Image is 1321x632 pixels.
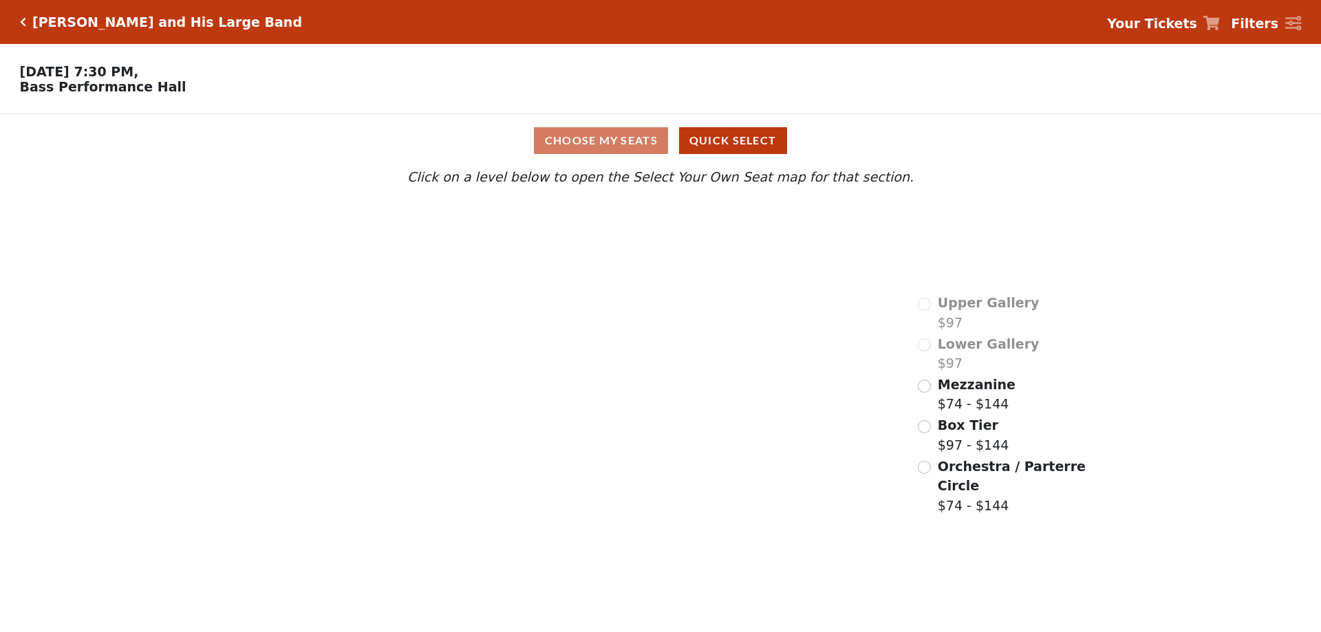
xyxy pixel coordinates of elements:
label: $97 [938,334,1040,373]
a: Filters [1231,14,1301,34]
path: Upper Gallery - Seats Available: 0 [327,212,595,276]
a: Click here to go back to filters [20,17,26,27]
path: Lower Gallery - Seats Available: 0 [347,264,631,354]
span: Orchestra / Parterre Circle [938,459,1086,494]
a: Your Tickets [1107,14,1220,34]
span: Lower Gallery [938,336,1040,351]
label: $74 - $144 [938,457,1088,516]
span: Box Tier [938,417,998,433]
label: $97 [938,293,1040,332]
label: $74 - $144 [938,375,1016,414]
p: Click on a level below to open the Select Your Own Seat map for that section. [175,167,1146,187]
span: Upper Gallery [938,295,1040,310]
label: $97 - $144 [938,415,1009,455]
strong: Filters [1231,16,1278,31]
span: Mezzanine [938,377,1016,392]
path: Orchestra / Parterre Circle - Seats Available: 144 [475,435,747,598]
h5: [PERSON_NAME] and His Large Band [32,14,302,30]
strong: Your Tickets [1107,16,1197,31]
button: Quick Select [679,127,787,154]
